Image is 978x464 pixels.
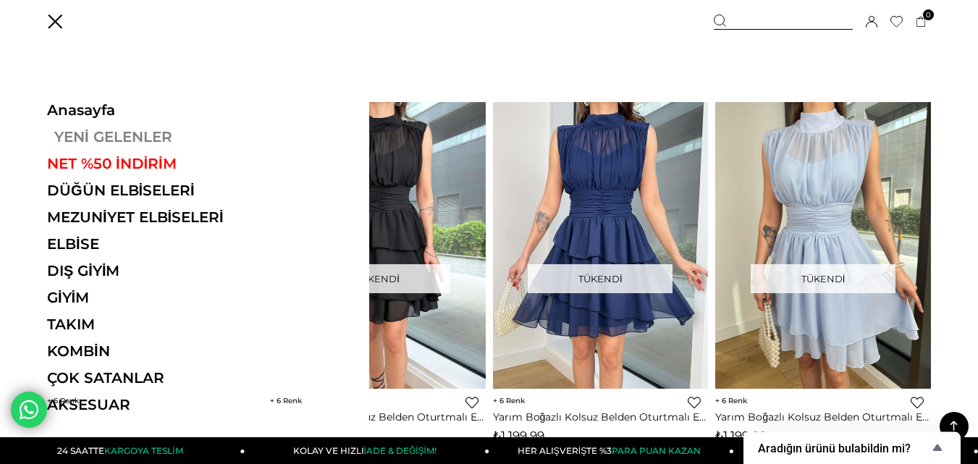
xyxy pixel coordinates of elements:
[47,342,246,360] a: KOMBİN
[688,396,701,409] a: Favorilere Ekle
[47,369,246,387] a: ÇOK SATANLAR
[270,396,302,405] span: 6
[493,396,525,405] span: 6
[47,208,246,226] a: MEZUNİYET ELBİSELERİ
[47,101,246,119] a: Anasayfa
[715,410,931,423] a: Yarım Boğazlı Kolsuz Belden Oturtmalı Eteği Katlı [PERSON_NAME] Bebe Mavisi Mini Elbise 24Y311
[47,289,246,306] a: GİYİM
[493,102,709,389] img: Yarım Boğazlı Kolsuz Belden Oturtmalı Eteği Katlı Darell Kadın Lacivert Mini Elbise 24Y311
[364,445,437,456] span: İADE & DEĞİŞİM!
[47,128,246,145] a: YENİ GELENLER
[758,439,946,457] button: Show survey - Aradığın ürünü bulabildin mi?
[47,262,246,279] a: DIŞ GİYİM
[715,396,747,405] span: 6
[493,43,494,44] img: png;base64,iVBORw0KGgoAAAANSUhEUgAAAAEAAAABCAYAAAAfFcSJAAAAAXNSR0IArs4c6QAAAA1JREFUGFdjePfu3X8ACW...
[493,429,544,443] span: ₺1.199,99
[916,17,927,28] a: 0
[758,442,929,455] span: Aradığın ürünü bulabildin mi?
[911,396,924,409] a: Favorilere Ekle
[47,396,246,413] a: AKSESUAR
[47,182,246,199] a: DÜĞÜN ELBİSELERİ
[245,437,490,464] a: KOLAY VE HIZLIİADE & DEĞİŞİM!
[270,102,486,389] img: Yarım Boğazlı Kolsuz Belden Oturtmalı Eteği Katlı Darell Kadın Siyah Mini Elbise 24Y311
[493,410,709,423] a: Yarım Boğazlı Kolsuz Belden Oturtmalı Eteği Katlı [PERSON_NAME] Lacivert Mini Elbise 24Y311
[47,396,79,405] span: 6
[1,437,245,464] a: 24 SAATTEKARGOYA TESLİM
[612,445,701,456] span: PARA PUAN KAZAN
[489,437,734,464] a: HER ALIŞVERİŞTE %3PARA PUAN KAZAN
[270,410,486,423] a: Yarım Boğazlı Kolsuz Belden Oturtmalı Eteği Katlı [PERSON_NAME] Siyah Mini Elbise 24Y311
[47,155,246,172] a: NET %50 İNDİRİM
[47,316,246,333] a: TAKIM
[715,429,767,443] span: ₺1.199,99
[104,445,182,456] span: KARGOYA TESLİM
[923,9,934,20] span: 0
[47,235,246,253] a: ELBİSE
[715,102,931,389] img: Yarım Boğazlı Kolsuz Belden Oturtmalı Eteği Katlı Darell Kadın Bebe Mavisi Mini Elbise 24Y311
[465,396,479,409] a: Favorilere Ekle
